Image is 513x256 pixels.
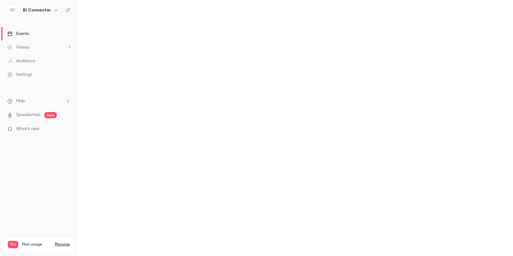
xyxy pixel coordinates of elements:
[55,242,70,247] a: Manage
[16,126,39,132] span: What's new
[23,7,51,13] h6: BI Connector
[7,31,29,37] div: Events
[7,98,70,104] li: help-dropdown-opener
[16,98,25,104] span: Help
[8,5,18,15] img: BI Connector
[22,242,51,247] span: Plan usage
[7,72,32,78] div: Settings
[8,241,18,248] span: Pro
[7,58,35,64] div: Audience
[44,112,57,118] span: new
[16,112,41,118] a: SpeakerHub
[7,44,29,50] div: Videos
